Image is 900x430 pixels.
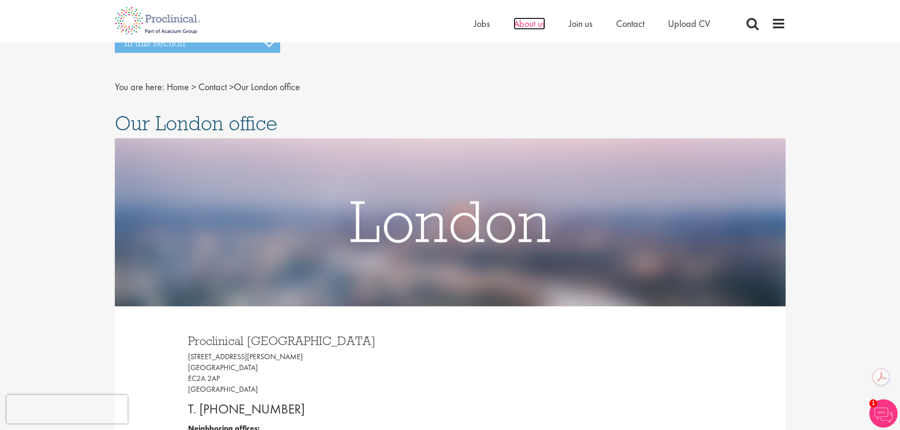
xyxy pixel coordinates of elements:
a: breadcrumb link to Contact [198,81,227,93]
span: Our London office [167,81,300,93]
p: T. [PHONE_NUMBER] [188,400,443,419]
a: Jobs [474,17,490,30]
a: breadcrumb link to Home [167,81,189,93]
span: Our London office [115,110,277,136]
iframe: reCAPTCHA [7,395,128,423]
h3: In this section [115,33,280,53]
span: > [191,81,196,93]
span: You are here: [115,81,164,93]
a: About us [514,17,545,30]
a: Contact [616,17,644,30]
span: 1 [869,399,877,407]
a: Upload CV [668,17,710,30]
img: Chatbot [869,399,898,428]
h3: Proclinical [GEOGRAPHIC_DATA] [188,335,443,347]
p: [STREET_ADDRESS][PERSON_NAME] [GEOGRAPHIC_DATA] EC2A 2AP [GEOGRAPHIC_DATA] [188,352,443,395]
a: Join us [569,17,592,30]
span: > [229,81,234,93]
